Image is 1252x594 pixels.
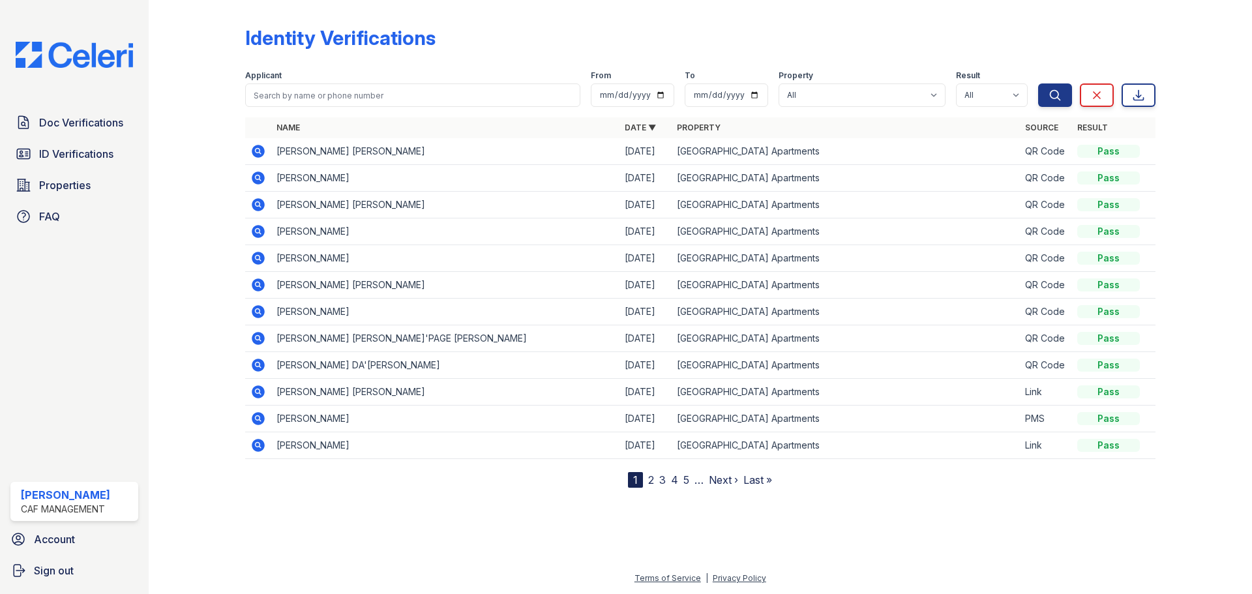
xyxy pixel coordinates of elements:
td: QR Code [1020,299,1072,325]
td: [GEOGRAPHIC_DATA] Apartments [672,325,1020,352]
td: [DATE] [619,218,672,245]
a: 5 [683,473,689,486]
td: QR Code [1020,138,1072,165]
div: Pass [1077,305,1140,318]
div: Pass [1077,412,1140,425]
td: [PERSON_NAME] [PERSON_NAME] [271,272,619,299]
td: [GEOGRAPHIC_DATA] Apartments [672,352,1020,379]
span: ID Verifications [39,146,113,162]
img: CE_Logo_Blue-a8612792a0a2168367f1c8372b55b34899dd931a85d93a1a3d3e32e68fde9ad4.png [5,42,143,68]
td: QR Code [1020,218,1072,245]
td: [PERSON_NAME] [271,299,619,325]
label: Applicant [245,70,282,81]
td: QR Code [1020,352,1072,379]
td: QR Code [1020,245,1072,272]
td: QR Code [1020,165,1072,192]
td: [DATE] [619,299,672,325]
a: Properties [10,172,138,198]
td: [PERSON_NAME] [271,245,619,272]
td: [GEOGRAPHIC_DATA] Apartments [672,432,1020,459]
td: [PERSON_NAME] [PERSON_NAME] [271,138,619,165]
a: Date ▼ [625,123,656,132]
td: [PERSON_NAME] DA'[PERSON_NAME] [271,352,619,379]
a: Name [276,123,300,132]
td: [DATE] [619,138,672,165]
label: To [685,70,695,81]
a: 3 [659,473,666,486]
a: Sign out [5,557,143,584]
a: Next › [709,473,738,486]
td: [PERSON_NAME] [PERSON_NAME] [271,192,619,218]
a: Account [5,526,143,552]
td: [PERSON_NAME] [271,406,619,432]
div: Pass [1077,385,1140,398]
span: Account [34,531,75,547]
td: [GEOGRAPHIC_DATA] Apartments [672,245,1020,272]
td: [DATE] [619,432,672,459]
div: Identity Verifications [245,26,436,50]
span: … [694,472,704,488]
td: [GEOGRAPHIC_DATA] Apartments [672,165,1020,192]
td: [GEOGRAPHIC_DATA] Apartments [672,406,1020,432]
span: Properties [39,177,91,193]
td: [GEOGRAPHIC_DATA] Apartments [672,138,1020,165]
td: [PERSON_NAME] [PERSON_NAME]'PAGE [PERSON_NAME] [271,325,619,352]
label: Property [779,70,813,81]
a: ID Verifications [10,141,138,167]
input: Search by name or phone number [245,83,580,107]
div: | [706,573,708,583]
a: Privacy Policy [713,573,766,583]
td: [DATE] [619,352,672,379]
div: Pass [1077,171,1140,185]
td: [DATE] [619,165,672,192]
td: QR Code [1020,192,1072,218]
a: FAQ [10,203,138,230]
td: [GEOGRAPHIC_DATA] Apartments [672,379,1020,406]
span: Sign out [34,563,74,578]
td: [PERSON_NAME] [271,165,619,192]
div: Pass [1077,332,1140,345]
td: [DATE] [619,325,672,352]
td: [GEOGRAPHIC_DATA] Apartments [672,192,1020,218]
a: 2 [648,473,654,486]
span: FAQ [39,209,60,224]
td: Link [1020,379,1072,406]
div: Pass [1077,359,1140,372]
td: [GEOGRAPHIC_DATA] Apartments [672,272,1020,299]
div: Pass [1077,252,1140,265]
td: [DATE] [619,406,672,432]
a: Doc Verifications [10,110,138,136]
td: Link [1020,432,1072,459]
div: CAF Management [21,503,110,516]
span: Doc Verifications [39,115,123,130]
a: Terms of Service [634,573,701,583]
td: [PERSON_NAME] [271,432,619,459]
td: QR Code [1020,272,1072,299]
td: [PERSON_NAME] [PERSON_NAME] [271,379,619,406]
label: Result [956,70,980,81]
td: [GEOGRAPHIC_DATA] Apartments [672,299,1020,325]
div: Pass [1077,439,1140,452]
div: [PERSON_NAME] [21,487,110,503]
td: PMS [1020,406,1072,432]
td: [DATE] [619,272,672,299]
td: [DATE] [619,192,672,218]
a: Result [1077,123,1108,132]
td: QR Code [1020,325,1072,352]
a: 4 [671,473,678,486]
td: [DATE] [619,245,672,272]
td: [PERSON_NAME] [271,218,619,245]
a: Property [677,123,721,132]
label: From [591,70,611,81]
td: [DATE] [619,379,672,406]
td: [GEOGRAPHIC_DATA] Apartments [672,218,1020,245]
a: Last » [743,473,772,486]
div: Pass [1077,225,1140,238]
a: Source [1025,123,1058,132]
div: Pass [1077,198,1140,211]
div: Pass [1077,145,1140,158]
div: Pass [1077,278,1140,291]
div: 1 [628,472,643,488]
